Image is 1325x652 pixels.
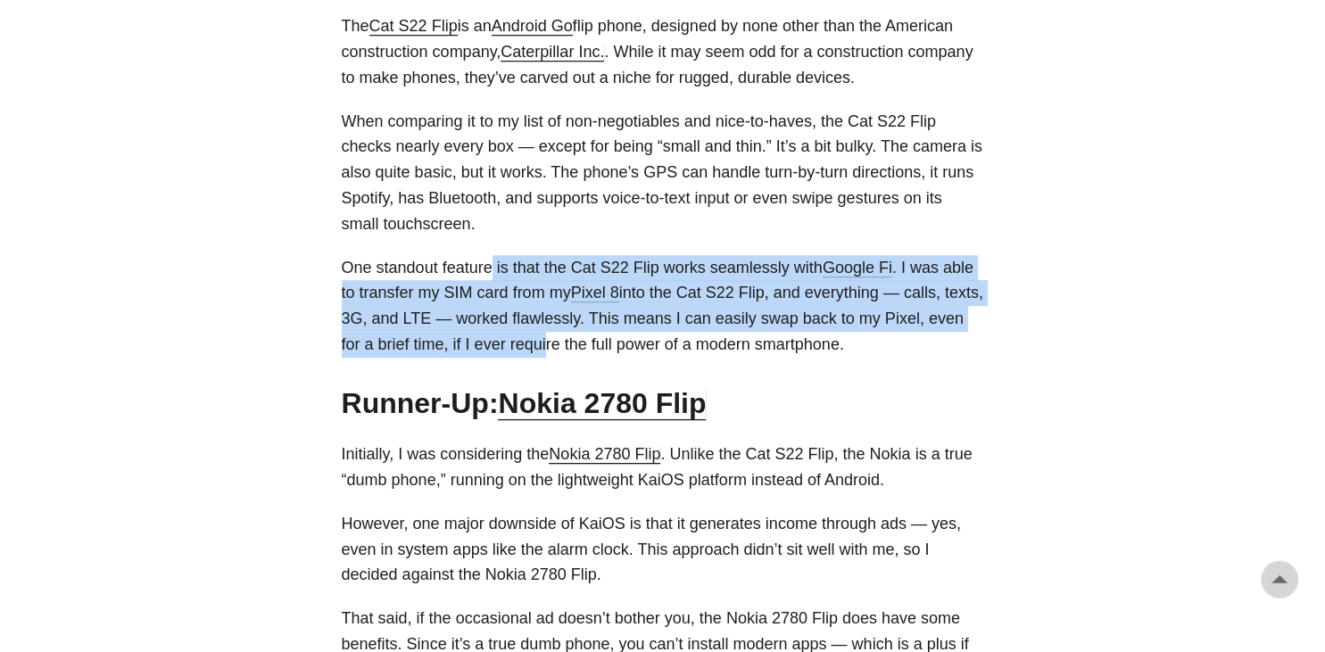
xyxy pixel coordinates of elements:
a: Cat S22 Flip [369,18,458,36]
h2: Runner-Up: [342,387,984,421]
a: Nokia 2780 Flip [498,388,706,420]
a: Nokia 2780 Flip [549,446,660,464]
p: However, one major downside of KaiOS is that it generates income through ads — yes, even in syste... [342,512,984,589]
a: go to top [1261,561,1298,598]
a: Caterpillar Inc. [501,44,604,62]
a: Android Go [492,18,573,36]
p: Initially, I was considering the . Unlike the Cat S22 Flip, the Nokia is a true “dumb phone,” run... [342,442,984,494]
p: When comparing it to my list of non-negotiables and nice-to-haves, the Cat S22 Flip checks nearly... [342,110,984,238]
a: Google Fi [823,260,892,277]
p: The is an flip phone, designed by none other than the American construction company, . While it m... [342,14,984,91]
a: Pixel 8 [571,285,619,302]
p: One standout feature is that the Cat S22 Flip works seamlessly with . I was able to transfer my S... [342,256,984,359]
